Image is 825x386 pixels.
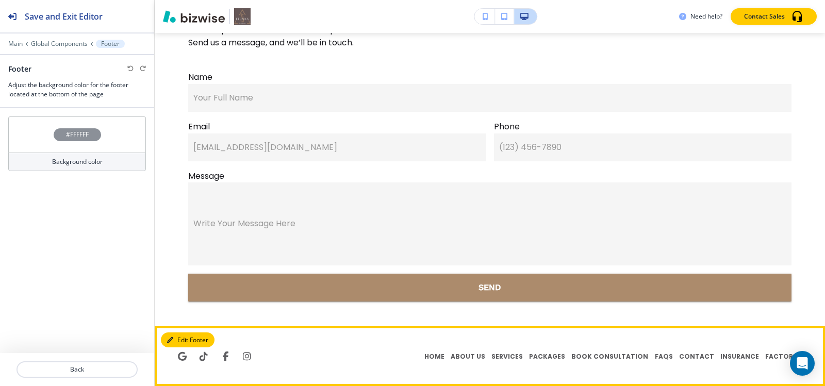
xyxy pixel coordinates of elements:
[236,346,258,367] a: Open instagram page for business
[690,12,722,21] h3: Need help?
[717,352,762,361] p: INSURANCE
[193,346,214,367] a: Open tiktok page for business
[8,63,31,74] h2: Footer
[676,352,717,361] p: CONTACT
[234,8,251,25] img: Your Logo
[448,352,488,361] p: ABOUT US
[651,352,676,361] p: FAQs
[744,12,785,21] p: Contact Sales
[526,352,568,361] p: PACKAGES
[188,120,486,133] p: Email
[494,120,791,133] p: Phone
[52,157,103,166] h4: Background color
[568,352,651,361] p: BOOK CONSULTATION
[66,130,89,139] h4: #FFFFFF
[16,361,138,378] button: Back
[18,365,137,374] p: Back
[188,71,791,84] p: Name
[214,346,236,367] a: Open facebook page for business
[8,40,23,47] button: Main
[25,10,103,23] h2: Save and Exit Editor
[163,10,225,23] img: Bizwise Logo
[790,351,815,376] div: Open Intercom Messenger
[101,40,120,47] p: Footer
[8,80,146,99] h3: Adjust the background color for the footer located at the bottom of the page
[8,116,146,171] button: #FFFFFFBackground color
[161,332,214,348] button: Edit Footer
[188,170,791,183] p: Message
[31,40,88,47] button: Global Components
[488,352,526,361] p: SERVICES
[762,352,808,361] p: FACTORING
[171,346,193,367] a: Open google page for business
[421,352,448,361] p: HOME
[188,36,791,49] p: Send us a message, and we’ll be in touch.
[96,40,125,48] button: Footer
[731,8,817,25] button: Contact Sales
[188,274,791,301] button: Send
